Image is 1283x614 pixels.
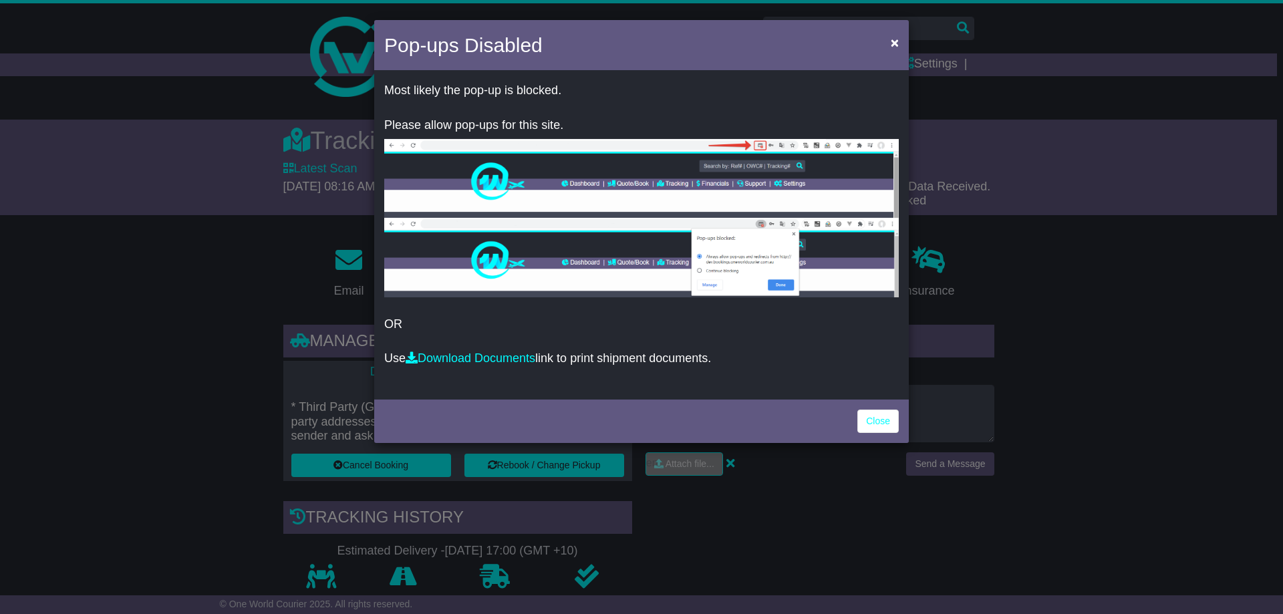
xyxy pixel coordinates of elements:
div: OR [374,73,909,396]
img: allow-popup-1.png [384,139,899,218]
img: allow-popup-2.png [384,218,899,297]
span: × [891,35,899,50]
p: Use link to print shipment documents. [384,351,899,366]
h4: Pop-ups Disabled [384,30,543,60]
button: Close [884,29,905,56]
a: Download Documents [406,351,535,365]
a: Close [857,410,899,433]
p: Most likely the pop-up is blocked. [384,84,899,98]
p: Please allow pop-ups for this site. [384,118,899,133]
